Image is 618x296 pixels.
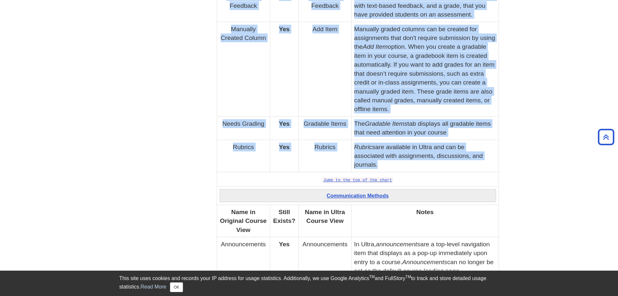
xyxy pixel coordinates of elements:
[298,22,351,116] td: Add Item
[354,240,496,293] p: In Ultra, are a top-level navigation item that displays as a pop-up immediately upon entry to a c...
[140,284,166,290] a: Read More
[217,140,270,172] td: Rubrics
[305,209,345,224] strong: Name in Ultra Course View
[273,209,295,224] strong: Still Exists?
[298,116,351,140] td: Gradable Items
[327,193,389,199] strong: Communication Methods
[217,116,270,140] td: Needs Grading
[351,116,499,140] td: The tab displays all gradable items that need attention in your course
[376,241,420,248] em: announcements
[323,178,392,183] a: Jump to the top of the chart
[170,282,183,292] button: Close
[402,259,447,265] em: Announcements
[365,120,407,127] em: Gradable Items
[279,144,290,150] strong: Yes
[119,275,499,292] div: This site uses cookies and records your IP address for usage statistics. Additionally, we use Goo...
[363,43,388,50] em: Add Item
[406,275,411,279] sup: TM
[279,120,290,127] strong: Yes
[369,275,375,279] sup: TM
[279,241,290,248] strong: Yes
[596,133,616,141] a: Back to Top
[351,22,499,116] td: Manually graded columns can be created for assignments that don't require submission by using the...
[354,144,375,150] em: Rubrics
[279,26,290,32] strong: Yes
[351,140,499,172] td: are available in Ultra and can be associated with assignments, discussions, and journals.
[220,209,267,233] strong: Name in Original Course View
[217,22,270,116] td: Manually Created Column
[298,140,351,172] td: Rubrics
[416,209,433,215] strong: Notes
